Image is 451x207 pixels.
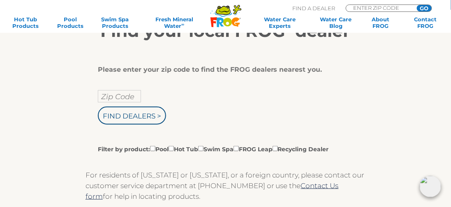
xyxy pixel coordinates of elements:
a: AboutFROG [363,16,398,29]
img: openIcon [420,176,441,197]
input: Filter by product:PoolHot TubSwim SpaFROG LeapRecycling Dealer [198,146,204,151]
input: Filter by product:PoolHot TubSwim SpaFROG LeapRecycling Dealer [273,146,278,151]
input: Filter by product:PoolHot TubSwim SpaFROG LeapRecycling Dealer [169,146,174,151]
div: Please enter your zip code to find the FROG dealers nearest you. [98,66,347,74]
input: Filter by product:PoolHot TubSwim SpaFROG LeapRecycling Dealer [150,146,155,151]
input: GO [417,5,432,11]
a: Swim SpaProducts [97,16,132,29]
p: For residents of [US_STATE] or [US_STATE], or a foreign country, please contact our customer serv... [86,170,365,202]
input: Find Dealers > [98,107,166,125]
label: Filter by product: Pool Hot Tub Swim Spa FROG Leap Recycling Dealer [98,144,329,153]
a: PoolProducts [53,16,88,29]
a: Fresh MineralWater∞ [142,16,206,29]
input: Zip Code Form [352,5,408,11]
a: Water CareExperts [251,16,309,29]
a: Hot TubProducts [8,16,43,29]
sup: ® [286,18,296,34]
p: Find A Dealer [292,5,335,12]
a: ContactFROG [408,16,443,29]
sup: ∞ [181,22,184,27]
a: Water CareBlog [319,16,354,29]
input: Filter by product:PoolHot TubSwim SpaFROG LeapRecycling Dealer [234,146,239,151]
